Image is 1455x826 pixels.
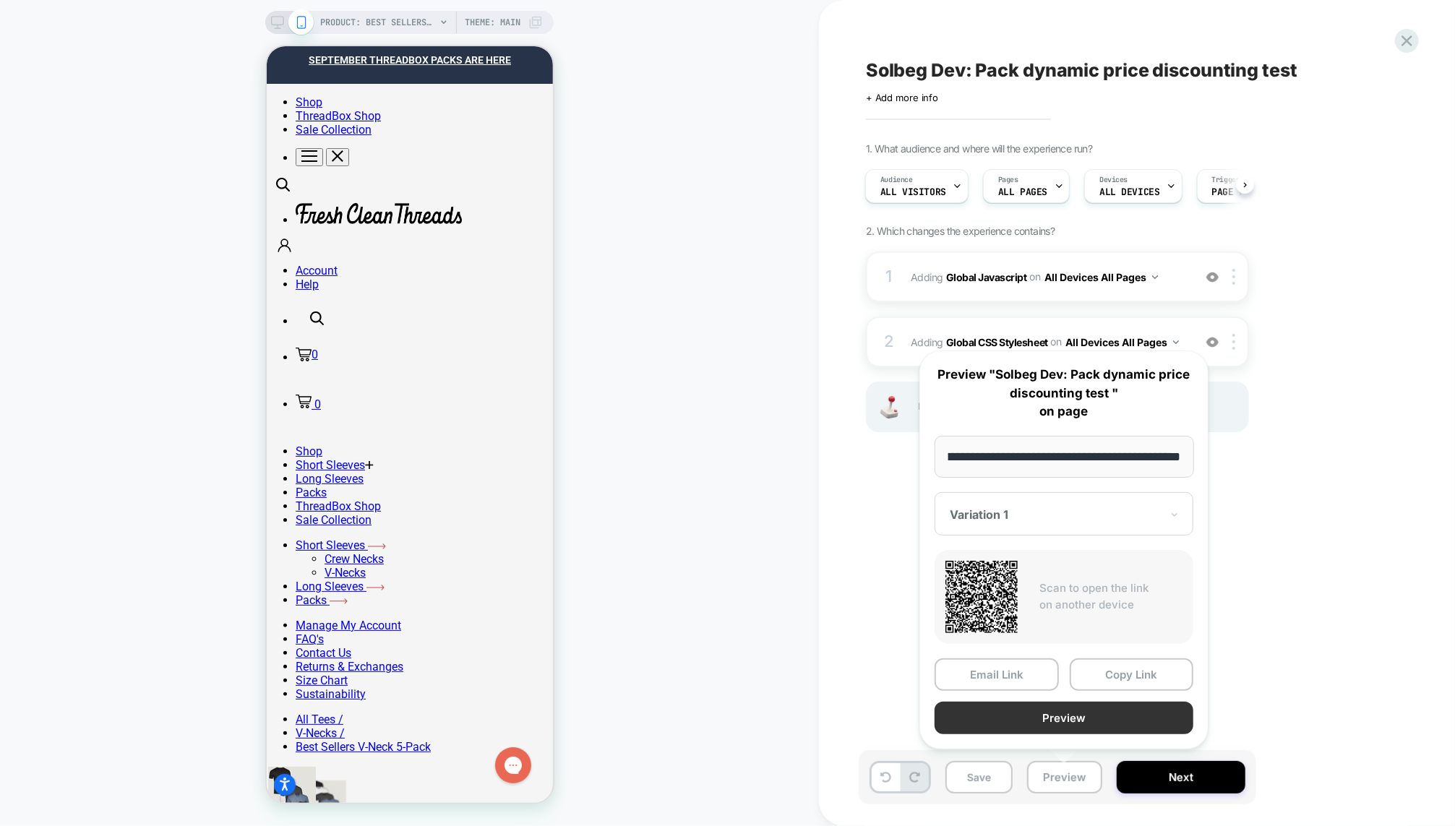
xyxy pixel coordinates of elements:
[29,492,119,506] a: Short Sleeves
[29,157,195,178] img: Logo
[1232,269,1235,285] img: close
[1,720,49,784] img: Best Seller's V-Neck 5-Pack Ghost Mannequin | Fresh Clean Threads
[48,351,54,365] span: 0
[935,658,1059,691] button: Email Link
[1070,658,1194,691] button: Copy Link
[29,467,105,481] a: Sale Collection
[29,533,118,547] a: Long Sleeves
[29,412,98,426] span: Short Sleeves
[58,506,117,520] a: Crew Necks
[58,520,99,533] a: V-Necks
[465,11,520,34] span: Theme: MAIN
[882,327,896,356] div: 2
[29,231,286,245] a: Help
[998,175,1018,185] span: Pages
[880,175,913,185] span: Audience
[1027,761,1102,793] button: Preview
[945,761,1013,793] button: Save
[29,547,81,561] a: Packs
[29,231,52,245] span: Help
[1117,761,1245,793] button: Next
[29,586,57,600] a: FAQ's
[45,301,51,315] span: 0
[1152,275,1158,279] img: down arrow
[1099,187,1159,197] span: ALL DEVICES
[29,218,286,231] a: Account
[935,702,1193,734] button: Preview
[29,439,60,453] a: Packs
[880,187,946,197] span: All Visitors
[29,680,78,694] a: V-Necks /
[1039,580,1183,613] p: Scan to open the link on another device
[882,262,896,291] div: 1
[1099,175,1128,185] span: Devices
[29,614,137,627] a: Returns & Exchanges
[29,453,114,467] a: ThreadBox Shop
[1044,267,1158,288] button: All Devices All Pages
[29,301,286,315] a: 0
[866,142,1092,155] span: 1. What audience and where will the experience run?
[29,63,114,77] a: ThreadBox Shop
[29,694,164,707] a: Best Sellers V-Neck 5-Pack
[935,366,1193,421] p: Preview "Solbeg Dev: Pack dynamic price discounting test " on page
[36,734,80,778] img: Best Seller's V-Neck 5-Pack Ghost Mannequin | Fresh Clean Threads
[998,187,1047,197] span: ALL PAGES
[12,2,275,35] a: SEPTEMBER THREADBOX PACKS ARE HERE
[1212,175,1240,185] span: Trigger
[12,35,275,67] a: SHOP FALL 2025 LIMITED EDITION COLORS
[1050,332,1061,350] span: on
[1065,332,1179,353] button: All Devices All Pages
[1212,187,1261,197] span: Page Load
[29,627,81,641] a: Size Chart
[1029,267,1040,285] span: on
[221,696,272,742] iframe: Gorgias live chat messenger
[29,398,56,412] a: Shop
[866,225,1055,237] span: 2. Which changes the experience contains?
[29,412,107,426] a: Short Sleeves
[29,77,105,90] a: Sale Collection
[1206,271,1219,283] img: crossed eye
[1232,334,1235,350] img: close
[29,49,56,63] a: Shop
[320,11,436,34] span: PRODUCT: Best Sellers V-Neck 5-Pack
[29,600,85,614] a: Contact Us
[29,666,77,680] a: All Tees /
[29,572,134,586] a: Manage My Account
[911,267,1186,288] span: Adding
[866,59,1297,81] span: Solbeg Dev: Pack dynamic price discounting test
[29,351,54,365] a: 0
[911,332,1186,353] span: Adding
[866,92,938,103] span: + Add more info
[875,396,904,418] img: Joystick
[29,641,99,655] a: Sustainability
[29,426,97,439] a: Long Sleeves
[29,218,71,231] span: Account
[946,270,1027,283] b: Global Javascript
